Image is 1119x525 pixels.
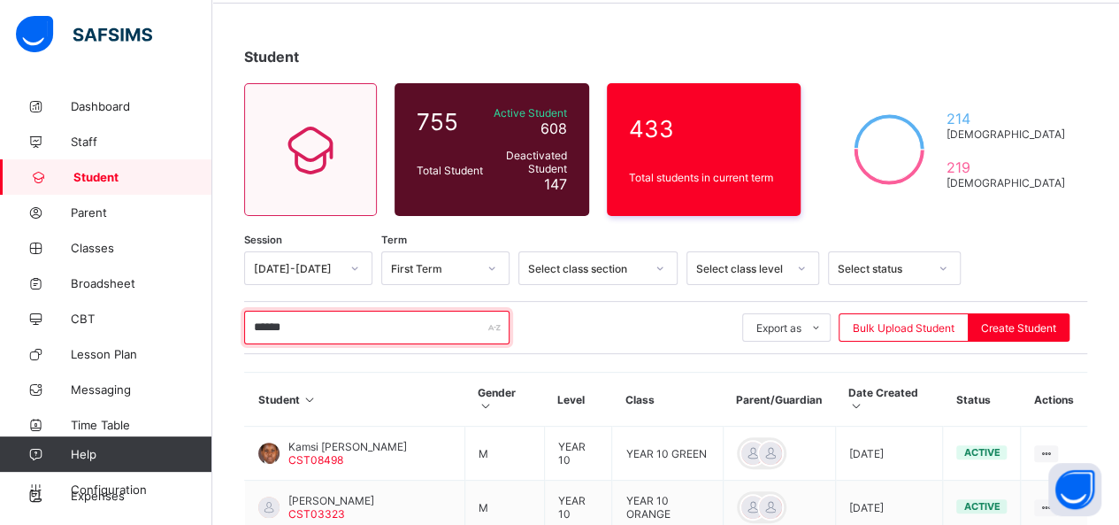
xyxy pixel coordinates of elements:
[853,321,954,335] span: Bulk Upload Student
[528,262,645,275] div: Select class section
[478,399,493,413] i: Sort in Ascending Order
[254,262,340,275] div: [DATE]-[DATE]
[943,373,1021,427] th: Status
[288,440,407,453] span: Kamsi [PERSON_NAME]
[288,453,343,467] span: CST08498
[71,276,212,290] span: Broadsheet
[71,241,212,255] span: Classes
[71,99,212,113] span: Dashboard
[963,500,1000,513] span: active
[492,149,567,175] span: Deactivated Student
[629,115,779,143] span: 433
[71,447,211,461] span: Help
[629,171,779,184] span: Total students in current term
[381,234,407,246] span: Term
[981,321,1056,335] span: Create Student
[244,48,299,66] span: Student
[835,373,943,427] th: Date Created
[71,205,212,220] span: Parent
[73,170,212,184] span: Student
[71,135,212,149] span: Staff
[492,106,567,120] span: Active Student
[544,373,612,427] th: Level
[303,393,318,406] i: Sort in Ascending Order
[412,159,487,181] div: Total Student
[288,494,374,507] span: [PERSON_NAME]
[71,483,211,497] span: Configuration
[756,321,801,335] span: Export as
[71,347,212,361] span: Lesson Plan
[391,262,477,275] div: First Term
[838,262,928,275] div: Select status
[464,373,544,427] th: Gender
[1021,373,1087,427] th: Actions
[696,262,786,275] div: Select class level
[16,16,152,53] img: safsims
[544,175,567,193] span: 147
[288,507,345,521] span: CST03323
[464,427,544,481] td: M
[245,373,465,427] th: Student
[947,176,1065,189] span: [DEMOGRAPHIC_DATA]
[612,427,723,481] td: YEAR 10 GREEN
[244,234,282,246] span: Session
[963,446,1000,459] span: active
[848,399,863,413] i: Sort in Ascending Order
[947,158,1065,176] span: 219
[947,127,1065,141] span: [DEMOGRAPHIC_DATA]
[544,427,612,481] td: YEAR 10
[417,108,483,135] span: 755
[540,120,567,137] span: 608
[947,110,1065,127] span: 214
[71,382,212,397] span: Messaging
[835,427,943,481] td: [DATE]
[1048,463,1101,516] button: Open asap
[71,312,212,326] span: CBT
[71,418,212,432] span: Time Table
[723,373,835,427] th: Parent/Guardian
[612,373,723,427] th: Class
